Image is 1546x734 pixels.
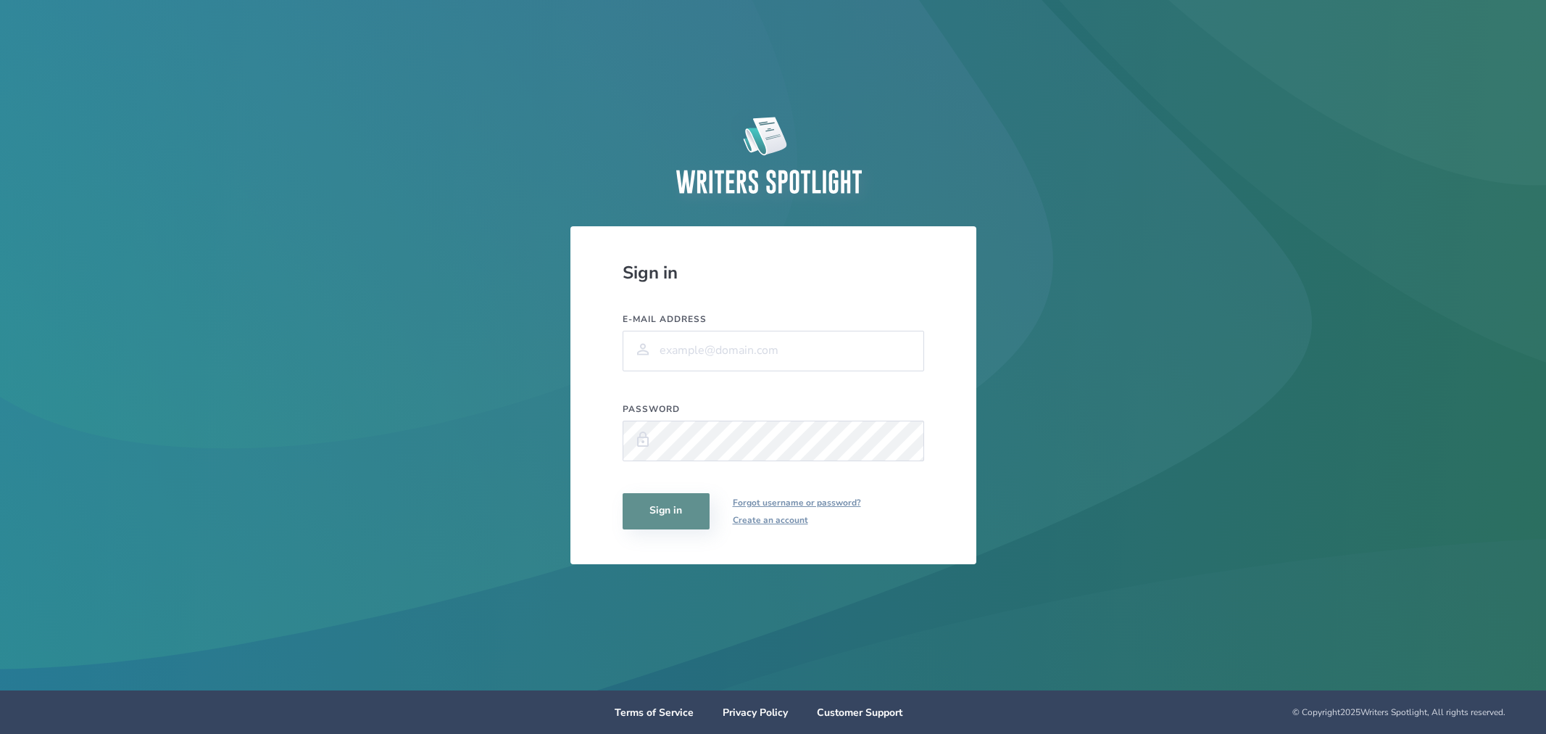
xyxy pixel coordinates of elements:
a: Forgot username or password? [733,494,861,511]
input: example@domain.com [623,331,924,371]
a: Privacy Policy [723,706,788,719]
a: Terms of Service [615,706,694,719]
a: Create an account [733,511,861,529]
label: Password [623,403,924,415]
a: Customer Support [817,706,902,719]
button: Sign in [623,493,710,529]
label: E-mail address [623,313,924,325]
div: Sign in [623,261,924,284]
div: © Copyright 2025 Writers Spotlight, All rights reserved. [1007,706,1505,718]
